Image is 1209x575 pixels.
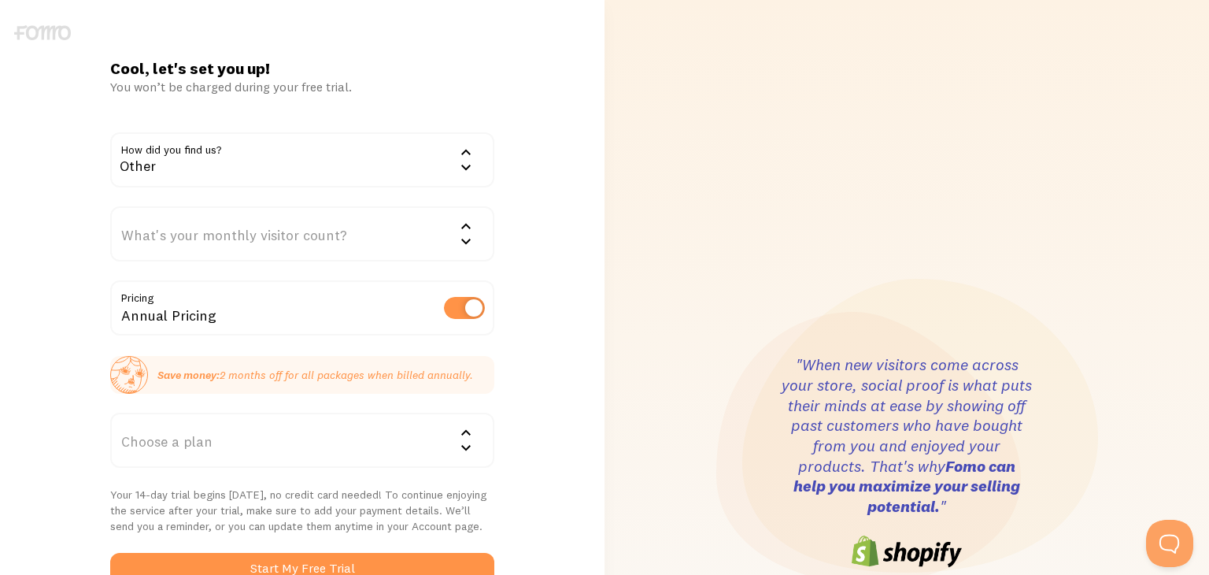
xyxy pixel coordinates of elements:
[157,368,220,382] strong: Save money:
[110,487,494,534] p: Your 14-day trial begins [DATE], no credit card needed! To continue enjoying the service after yo...
[110,58,494,79] h1: Cool, let's set you up!
[157,367,473,383] p: 2 months off for all packages when billed annually.
[110,132,494,187] div: Other
[110,413,494,468] div: Choose a plan
[1146,520,1193,567] iframe: Help Scout Beacon - Open
[852,536,962,567] img: shopify-logo-6cb0242e8808f3daf4ae861e06351a6977ea544d1a5c563fd64e3e69b7f1d4c4.png
[110,206,494,262] div: What's your monthly visitor count?
[110,280,494,338] div: Annual Pricing
[781,354,1033,517] h3: "When new visitors come across your store, social proof is what puts their minds at ease by showi...
[110,79,494,95] div: You won’t be charged during your free trial.
[14,25,71,40] img: fomo-logo-gray-b99e0e8ada9f9040e2984d0d95b3b12da0074ffd48d1e5cb62ac37fc77b0b268.svg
